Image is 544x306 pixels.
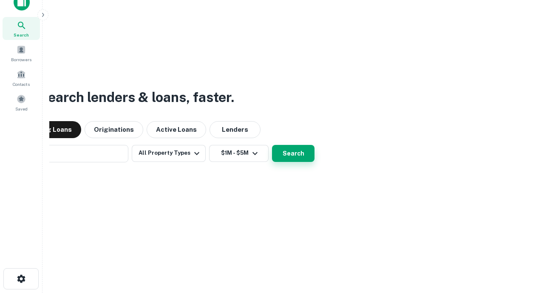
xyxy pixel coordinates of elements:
[14,31,29,38] span: Search
[272,145,314,162] button: Search
[209,145,269,162] button: $1M - $5M
[3,66,40,89] a: Contacts
[39,87,234,108] h3: Search lenders & loans, faster.
[3,17,40,40] a: Search
[147,121,206,138] button: Active Loans
[210,121,261,138] button: Lenders
[85,121,143,138] button: Originations
[3,42,40,65] a: Borrowers
[13,81,30,88] span: Contacts
[501,238,544,279] iframe: Chat Widget
[15,105,28,112] span: Saved
[132,145,206,162] button: All Property Types
[3,91,40,114] a: Saved
[11,56,31,63] span: Borrowers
